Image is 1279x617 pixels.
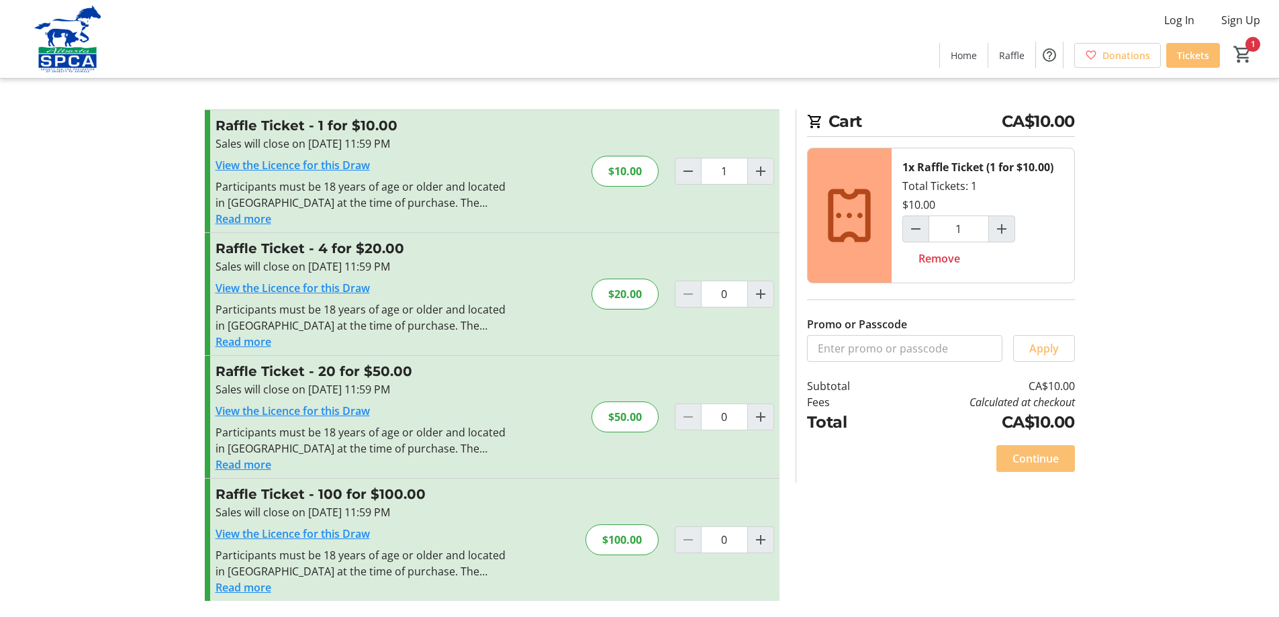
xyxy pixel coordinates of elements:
button: Decrement by one [675,158,701,184]
div: Sales will close on [DATE] 11:59 PM [216,136,509,152]
input: Raffle Ticket Quantity [701,158,748,185]
td: Total [807,410,885,434]
h3: Raffle Ticket - 100 for $100.00 [216,484,509,504]
div: Participants must be 18 years of age or older and located in [GEOGRAPHIC_DATA] at the time of pur... [216,179,509,211]
div: Participants must be 18 years of age or older and located in [GEOGRAPHIC_DATA] at the time of pur... [216,301,509,334]
button: Increment by one [748,158,773,184]
td: Fees [807,394,885,410]
span: Tickets [1177,48,1209,62]
div: Total Tickets: 1 [892,148,1074,283]
span: Donations [1102,48,1150,62]
div: $20.00 [591,279,659,310]
button: Log In [1153,9,1205,31]
td: CA$10.00 [884,378,1074,394]
td: CA$10.00 [884,410,1074,434]
h2: Cart [807,109,1075,137]
span: Raffle [999,48,1025,62]
div: Sales will close on [DATE] 11:59 PM [216,381,509,397]
span: Sign Up [1221,12,1260,28]
a: View the Licence for this Draw [216,526,370,541]
a: View the Licence for this Draw [216,281,370,295]
span: Home [951,48,977,62]
button: Increment by one [748,404,773,430]
div: $50.00 [591,401,659,432]
td: Subtotal [807,378,885,394]
button: Increment by one [748,527,773,553]
div: $10.00 [902,197,935,213]
div: Participants must be 18 years of age or older and located in [GEOGRAPHIC_DATA] at the time of pur... [216,424,509,457]
button: Read more [216,457,271,473]
a: Home [940,43,988,68]
div: $10.00 [591,156,659,187]
input: Raffle Ticket Quantity [701,526,748,553]
button: Read more [216,579,271,596]
input: Raffle Ticket Quantity [701,404,748,430]
img: Alberta SPCA's Logo [8,5,128,73]
h3: Raffle Ticket - 20 for $50.00 [216,361,509,381]
button: Help [1036,42,1063,68]
button: Read more [216,334,271,350]
span: Remove [918,250,960,267]
a: View the Licence for this Draw [216,404,370,418]
button: Read more [216,211,271,227]
button: Cart [1231,42,1255,66]
span: Continue [1012,450,1059,467]
button: Apply [1013,335,1075,362]
h3: Raffle Ticket - 1 for $10.00 [216,115,509,136]
div: 1x Raffle Ticket (1 for $10.00) [902,159,1053,175]
input: Raffle Ticket Quantity [701,281,748,307]
div: Participants must be 18 years of age or older and located in [GEOGRAPHIC_DATA] at the time of pur... [216,547,509,579]
div: Sales will close on [DATE] 11:59 PM [216,258,509,275]
a: Donations [1074,43,1161,68]
a: Raffle [988,43,1035,68]
input: Raffle Ticket (1 for $10.00) Quantity [929,216,989,242]
button: Continue [996,445,1075,472]
td: Calculated at checkout [884,394,1074,410]
a: View the Licence for this Draw [216,158,370,173]
div: Sales will close on [DATE] 11:59 PM [216,504,509,520]
button: Remove [902,245,976,272]
h3: Raffle Ticket - 4 for $20.00 [216,238,509,258]
span: Apply [1029,340,1059,357]
input: Enter promo or passcode [807,335,1002,362]
button: Increment by one [748,281,773,307]
button: Decrement by one [903,216,929,242]
button: Increment by one [989,216,1014,242]
button: Sign Up [1211,9,1271,31]
a: Tickets [1166,43,1220,68]
div: $100.00 [585,524,659,555]
span: Log In [1164,12,1194,28]
label: Promo or Passcode [807,316,907,332]
span: CA$10.00 [1002,109,1075,134]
